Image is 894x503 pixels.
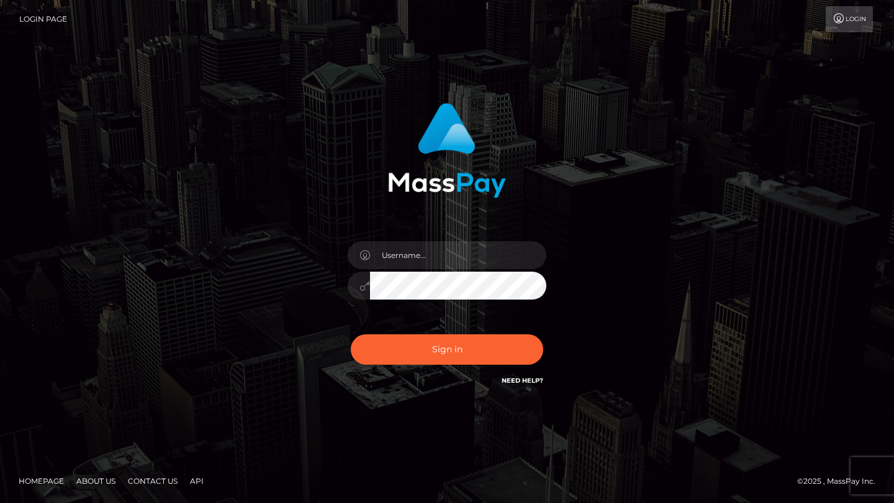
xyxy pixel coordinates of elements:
a: API [185,471,209,491]
a: Need Help? [502,376,543,385]
a: About Us [71,471,120,491]
input: Username... [370,241,546,269]
button: Sign in [351,334,543,365]
a: Contact Us [123,471,183,491]
a: Login Page [19,6,67,32]
a: Login [826,6,873,32]
a: Homepage [14,471,69,491]
img: MassPay Login [388,103,506,198]
div: © 2025 , MassPay Inc. [797,474,885,488]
